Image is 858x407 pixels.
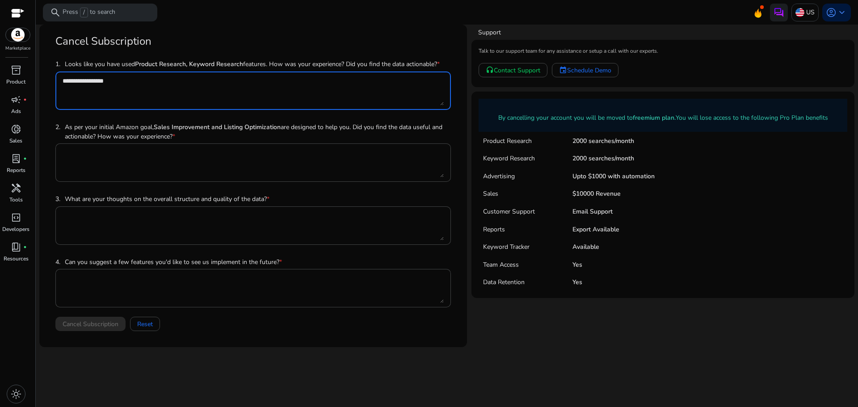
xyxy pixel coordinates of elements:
span: search [50,7,61,18]
a: Contact Support [479,63,547,77]
p: Keyword Tracker [483,242,572,252]
span: keyboard_arrow_down [837,7,847,18]
p: 1. [55,59,60,69]
p: Data Retention [483,277,572,287]
span: Schedule Demo [567,66,611,75]
mat-card-subtitle: Talk to our support team for any assistance or setup a call with our experts. [479,47,847,55]
mat-icon: event [559,66,567,74]
p: Sales [483,189,572,198]
span: campaign [11,94,21,105]
b: freemium plan. [633,113,676,122]
span: inventory_2 [11,65,21,76]
p: 2. [55,122,60,141]
p: Available [572,242,599,252]
p: Customer Support [483,207,572,216]
p: Looks like you have used features. How was your experience? Did you find the data actionable? [65,59,440,69]
b: Sales Improvement and Listing Optimization [154,123,281,131]
mat-icon: headset [486,66,494,74]
h4: Support [478,28,854,37]
p: By cancelling your account you will be moved to You will lose access to the following Pro Plan be... [485,113,841,122]
p: Email Support [572,207,613,216]
p: Reports [7,166,25,174]
p: 4. [55,257,60,267]
b: Product Research, Keyword Research [135,60,243,68]
p: What are your thoughts on the overall structure and quality of the data? [65,194,269,204]
span: light_mode [11,389,21,399]
span: fiber_manual_record [23,157,27,160]
span: book_4 [11,242,21,252]
span: Reset [137,319,153,329]
img: us.svg [795,8,804,17]
span: donut_small [11,124,21,134]
span: Contact Support [494,66,540,75]
p: Marketplace [5,45,30,52]
span: fiber_manual_record [23,98,27,101]
p: Reports [483,225,572,234]
p: Can you suggest a few features you'd like to see us implement in the future? [65,257,282,267]
p: 2000 searches/month [572,154,634,163]
p: Upto $1000 with automation [572,172,655,181]
p: Team Access [483,260,572,269]
img: amazon.svg [6,28,30,42]
p: Product [6,78,25,86]
span: account_circle [826,7,837,18]
p: 2000 searches/month [572,136,634,146]
span: code_blocks [11,212,21,223]
p: Yes [572,260,582,269]
p: $10000 Revenue [572,189,621,198]
p: Yes [572,277,582,287]
p: 3. [55,194,60,204]
p: As per your initial Amazon goal, are designed to help you. Did you find the data useful and actio... [65,122,451,141]
p: Advertising [483,172,572,181]
p: Export Available [572,225,619,234]
p: Resources [4,255,29,263]
span: / [80,8,88,17]
p: Product Research [483,136,572,146]
span: fiber_manual_record [23,245,27,249]
p: US [806,4,815,20]
mat-card-title: Cancel Subscription [55,34,151,49]
p: Sales [9,137,22,145]
span: handyman [11,183,21,193]
span: lab_profile [11,153,21,164]
p: Keyword Research [483,154,572,163]
p: Tools [9,196,23,204]
p: Press to search [63,8,115,17]
p: Developers [2,225,29,233]
button: Reset [130,317,160,331]
p: Ads [11,107,21,115]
